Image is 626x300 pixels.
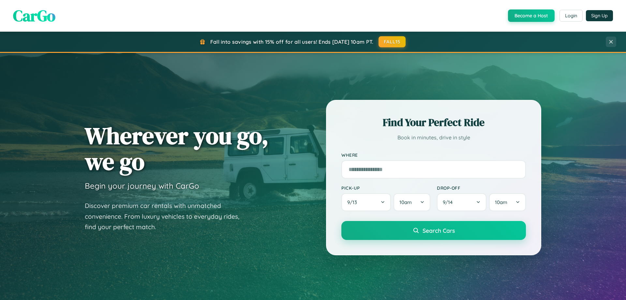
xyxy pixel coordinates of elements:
[586,10,613,21] button: Sign Up
[489,193,526,211] button: 10am
[495,199,507,205] span: 10am
[85,181,199,191] h3: Begin your journey with CarGo
[85,200,248,232] p: Discover premium car rentals with unmatched convenience. From luxury vehicles to everyday rides, ...
[394,193,430,211] button: 10am
[341,115,526,130] h2: Find Your Perfect Ride
[559,10,583,22] button: Login
[210,39,374,45] span: Fall into savings with 15% off for all users! Ends [DATE] 10am PT.
[437,193,486,211] button: 9/14
[341,193,391,211] button: 9/13
[399,199,412,205] span: 10am
[341,185,430,191] label: Pick-up
[85,123,269,174] h1: Wherever you go, we go
[437,185,526,191] label: Drop-off
[379,36,406,47] button: FALL15
[443,199,456,205] span: 9 / 14
[341,133,526,142] p: Book in minutes, drive in style
[423,227,455,234] span: Search Cars
[341,221,526,240] button: Search Cars
[13,5,55,26] span: CarGo
[341,152,526,158] label: Where
[347,199,360,205] span: 9 / 13
[508,9,555,22] button: Become a Host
